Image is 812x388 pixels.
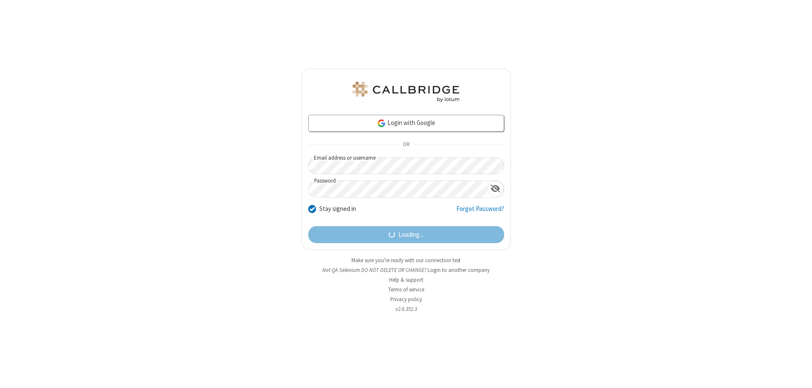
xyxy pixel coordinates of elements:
span: Loading... [398,230,423,240]
img: google-icon.png [377,119,386,128]
li: Not QA Selenium DO NOT DELETE OR CHANGE? [302,266,511,274]
div: Show password [487,181,504,197]
a: Make sure you're ready with our connection test [351,257,461,264]
a: Help & support [389,276,423,283]
button: Login to another company [428,266,490,274]
input: Password [309,181,487,197]
li: v2.6.352.3 [302,305,511,313]
span: OR [399,139,413,151]
a: Terms of service [388,286,424,293]
a: Login with Google [308,115,504,132]
iframe: Chat [791,366,806,382]
a: Privacy policy [390,296,422,303]
label: Stay signed in [319,204,356,214]
img: QA Selenium DO NOT DELETE OR CHANGE [351,82,461,102]
input: Email address or username [308,158,504,174]
button: Loading... [308,226,504,243]
a: Forgot Password? [456,204,504,220]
